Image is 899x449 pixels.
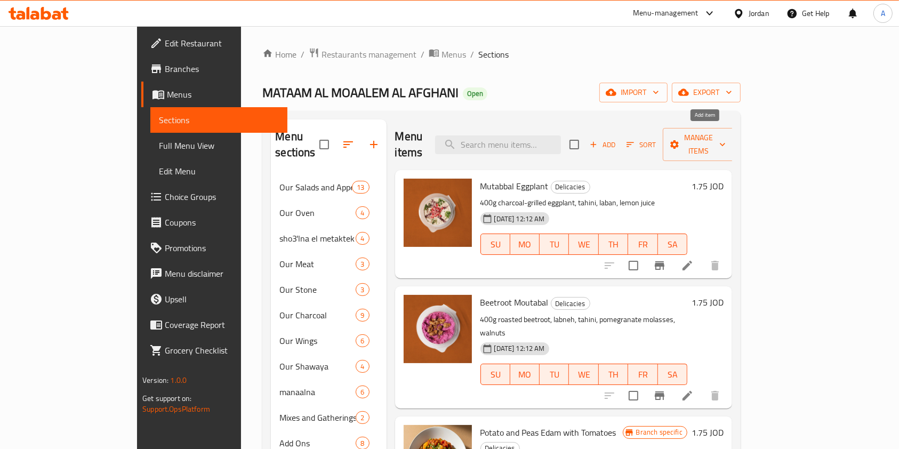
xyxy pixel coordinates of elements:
[480,364,510,385] button: SU
[279,232,356,245] div: sho3'lna el metaktek
[322,48,416,61] span: Restaurants management
[510,364,540,385] button: MO
[141,286,287,312] a: Upsell
[672,83,741,102] button: export
[356,310,368,320] span: 9
[356,362,368,372] span: 4
[150,107,287,133] a: Sections
[658,234,687,255] button: SA
[141,312,287,338] a: Coverage Report
[356,309,369,322] div: items
[313,133,335,156] span: Select all sections
[159,114,279,126] span: Sections
[271,200,386,226] div: Our Oven4
[681,389,694,402] a: Edit menu item
[463,87,487,100] div: Open
[633,7,699,20] div: Menu-management
[356,413,368,423] span: 2
[356,360,369,373] div: items
[692,179,724,194] h6: 1.75 JOD
[404,295,472,363] img: Beetroot Moutabal
[421,48,424,61] li: /
[142,402,210,416] a: Support.OpsPlatform
[165,37,279,50] span: Edit Restaurant
[749,7,769,19] div: Jordan
[141,235,287,261] a: Promotions
[142,373,168,387] span: Version:
[352,181,369,194] div: items
[658,364,687,385] button: SA
[356,386,369,398] div: items
[599,364,628,385] button: TH
[585,137,620,153] button: Add
[463,89,487,98] span: Open
[881,7,885,19] span: A
[279,283,356,296] div: Our Stone
[159,139,279,152] span: Full Menu View
[279,181,352,194] span: Our Salads and Appetizers
[490,343,549,354] span: [DATE] 12:12 AM
[165,344,279,357] span: Grocery Checklist
[480,424,616,440] span: Potato and Peas Edam with Tomatoes
[141,56,287,82] a: Branches
[141,184,287,210] a: Choice Groups
[356,258,369,270] div: items
[165,62,279,75] span: Branches
[515,237,535,252] span: MO
[692,425,724,440] h6: 1.75 JOD
[356,438,368,448] span: 8
[279,360,356,373] span: Our Shawaya
[662,237,683,252] span: SA
[608,86,659,99] span: import
[632,427,687,437] span: Branch specific
[271,354,386,379] div: Our Shawaya4
[279,309,356,322] span: Our Charcoal
[551,181,590,194] div: Delicacies
[165,267,279,280] span: Menu disclaimer
[569,234,598,255] button: WE
[165,293,279,306] span: Upsell
[279,411,356,424] div: Mixes and Gatherings
[603,367,624,382] span: TH
[165,216,279,229] span: Coupons
[356,336,368,346] span: 6
[480,178,549,194] span: Mutabbal Eggplant
[490,214,549,224] span: [DATE] 12:12 AM
[544,367,565,382] span: TU
[671,131,726,158] span: Manage items
[271,226,386,251] div: sho3'lna el metaktek4
[692,295,724,310] h6: 1.75 JOD
[510,234,540,255] button: MO
[271,174,386,200] div: Our Salads and Appetizers13
[279,258,356,270] span: Our Meat
[628,234,657,255] button: FR
[335,132,361,157] span: Sort sections
[356,232,369,245] div: items
[404,179,472,247] img: Mutabbal Eggplant
[356,387,368,397] span: 6
[352,182,368,193] span: 13
[141,82,287,107] a: Menus
[429,47,466,61] a: Menus
[167,88,279,101] span: Menus
[442,48,466,61] span: Menus
[356,334,369,347] div: items
[480,294,549,310] span: Beetroot Moutabal
[279,334,356,347] span: Our Wings
[662,367,683,382] span: SA
[141,338,287,363] a: Grocery Checklist
[361,132,387,157] button: Add section
[279,386,356,398] span: manaalna
[563,133,585,156] span: Select section
[622,384,645,407] span: Select to update
[165,242,279,254] span: Promotions
[309,47,416,61] a: Restaurants management
[702,253,728,278] button: delete
[271,405,386,430] div: Mixes and Gatherings2
[141,30,287,56] a: Edit Restaurant
[271,379,386,405] div: manaalna6
[632,367,653,382] span: FR
[478,48,509,61] span: Sections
